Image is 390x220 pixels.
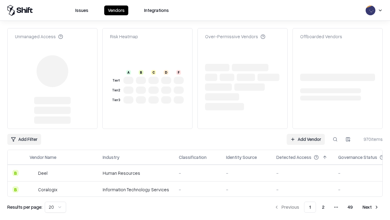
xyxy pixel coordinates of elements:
div: 970 items [358,136,383,142]
div: Risk Heatmap [110,33,138,40]
div: B [12,170,19,176]
div: - [276,170,328,176]
a: Add Vendor [287,134,325,145]
div: Unmanaged Access [15,33,63,40]
button: Issues [72,5,92,15]
div: A [126,70,131,75]
div: Governance Status [338,154,377,160]
div: Offboarded Vendors [300,33,342,40]
div: F [176,70,181,75]
div: Human Resources [103,170,169,176]
img: Deel [30,170,36,176]
button: 1 [304,202,316,213]
div: Vendor Name [30,154,56,160]
button: Next [359,202,383,213]
div: - [276,186,328,193]
div: Information Technology Services [103,186,169,193]
div: Detected Access [276,154,311,160]
div: Identity Source [226,154,257,160]
nav: pagination [271,202,383,213]
button: Vendors [104,5,128,15]
p: Results per page: [7,204,42,210]
div: B [12,186,19,193]
div: - [226,186,267,193]
div: - [179,186,216,193]
button: Add Filter [7,134,41,145]
div: D [164,70,168,75]
div: Deel [38,170,48,176]
div: B [139,70,144,75]
div: Tier 3 [111,97,121,103]
div: Classification [179,154,207,160]
div: Tier 1 [111,78,121,83]
div: C [151,70,156,75]
div: Coralogix [38,186,57,193]
div: Industry [103,154,119,160]
button: 49 [343,202,358,213]
div: Over-Permissive Vendors [205,33,265,40]
img: Coralogix [30,186,36,193]
div: Tier 2 [111,88,121,93]
button: Integrations [140,5,172,15]
div: - [179,170,216,176]
button: 2 [317,202,329,213]
div: - [226,170,267,176]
